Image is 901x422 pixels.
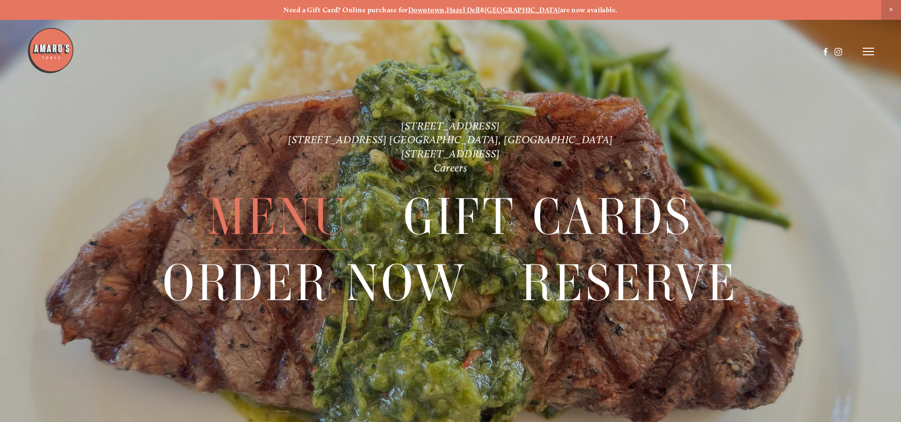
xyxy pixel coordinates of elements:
span: Order Now [163,250,467,316]
img: Amaro's Table [27,27,74,74]
a: [GEOGRAPHIC_DATA] [485,6,560,14]
a: [STREET_ADDRESS] [GEOGRAPHIC_DATA], [GEOGRAPHIC_DATA] [288,133,613,146]
a: Menu [208,185,349,250]
a: Reserve [521,250,738,315]
a: [STREET_ADDRESS] [401,120,500,132]
a: Downtown [408,6,445,14]
strong: Need a Gift Card? Online purchase for [283,6,408,14]
a: Careers [434,162,468,174]
span: Reserve [521,250,738,316]
a: [STREET_ADDRESS] [401,147,500,160]
a: Gift Cards [403,185,693,250]
strong: are now available. [560,6,618,14]
a: Order Now [163,250,467,315]
strong: , [445,6,446,14]
a: Hazel Dell [446,6,480,14]
strong: & [480,6,485,14]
